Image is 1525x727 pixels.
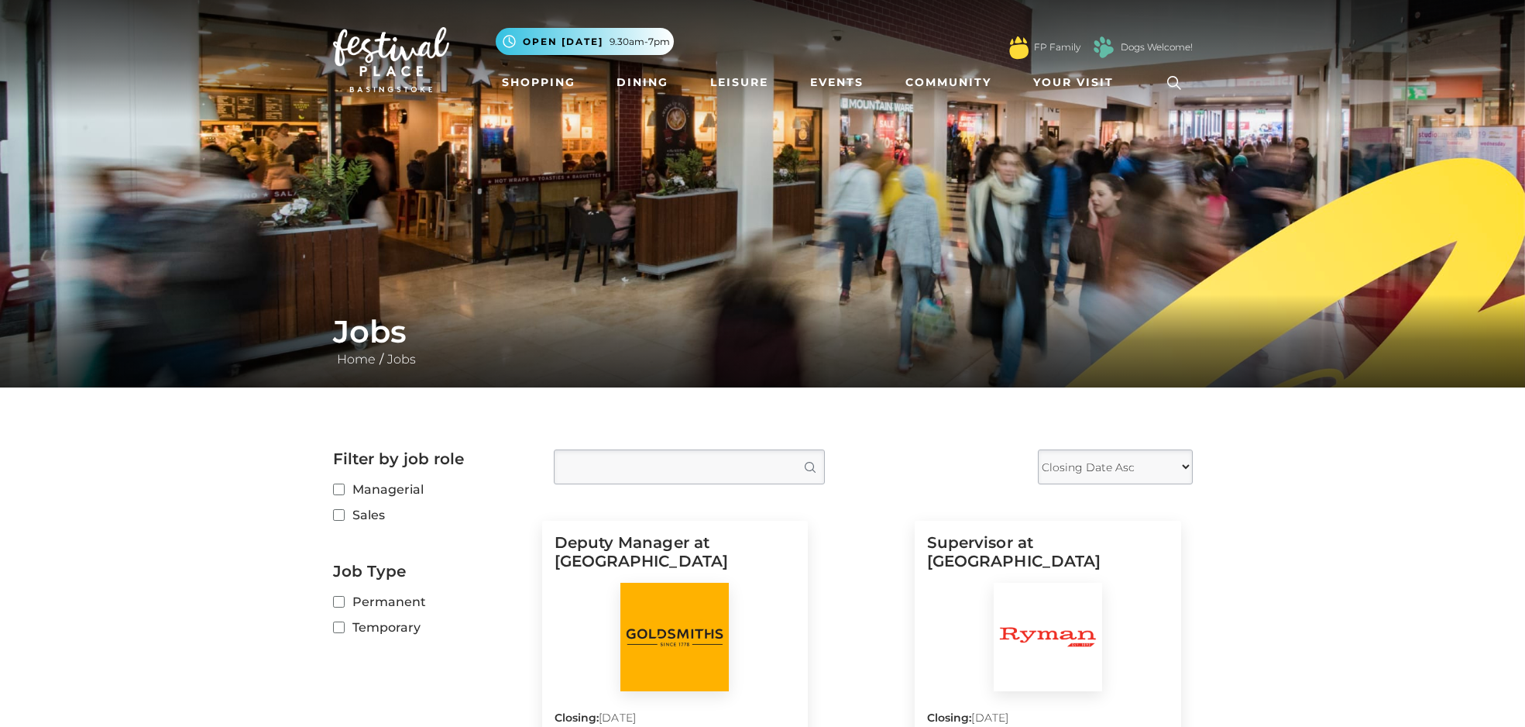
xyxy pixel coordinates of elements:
[620,583,729,691] img: Goldsmiths
[1033,74,1114,91] span: Your Visit
[333,505,531,525] label: Sales
[333,480,531,499] label: Managerial
[333,618,531,637] label: Temporary
[927,711,972,725] strong: Closing:
[333,450,531,468] h2: Filter by job role
[555,711,599,725] strong: Closing:
[1121,40,1193,54] a: Dogs Welcome!
[496,28,674,55] button: Open [DATE] 9.30am-7pm
[804,68,870,97] a: Events
[333,562,531,581] h2: Job Type
[333,313,1193,350] h1: Jobs
[610,68,675,97] a: Dining
[333,592,531,612] label: Permanent
[1027,68,1128,97] a: Your Visit
[496,68,582,97] a: Shopping
[610,35,670,49] span: 9.30am-7pm
[927,533,1169,583] h5: Supervisor at [GEOGRAPHIC_DATA]
[994,583,1102,691] img: Ryman
[333,352,380,367] a: Home
[555,533,796,583] h5: Deputy Manager at [GEOGRAPHIC_DATA]
[899,68,998,97] a: Community
[523,35,603,49] span: Open [DATE]
[333,27,449,92] img: Festival Place Logo
[1034,40,1080,54] a: FP Family
[321,313,1204,369] div: /
[383,352,420,367] a: Jobs
[704,68,775,97] a: Leisure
